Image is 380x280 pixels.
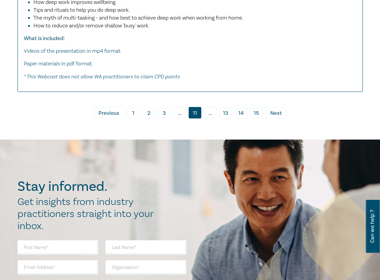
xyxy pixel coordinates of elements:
[173,107,186,118] span: ...
[235,107,247,118] a: 14
[17,179,160,194] h2: Stay informed.
[17,196,160,232] h2: Get insights from industry practitioners straight into your inbox.
[17,260,99,275] input: Email Address*
[270,109,282,117] span: Next
[265,107,287,118] a: Next
[189,107,201,118] a: 11
[99,109,119,117] span: Previous
[250,107,263,118] a: 15
[17,240,99,255] input: First Name*
[105,260,187,275] input: Organisation
[24,35,65,42] strong: What is included:
[24,73,180,80] em: * This Webcast does not allow WA practitioners to claim CPD points
[219,107,232,118] a: 13
[204,107,217,118] span: ...
[33,7,130,14] span: Tips and rituals to help you do deep work.
[33,14,243,21] span: The myth of multi-tasking - and how best to achieve deep work when working from home.
[24,47,356,55] p: Videos of the presentation in mp4 format.
[93,107,124,118] a: Previous
[24,60,356,68] p: Paper materials in pdf format.
[158,107,171,118] a: 3
[127,107,140,118] a: 1
[143,107,155,118] a: 2
[33,22,149,29] span: How to reduce and/or remove shallow 'busy' work.
[105,240,187,255] input: Last Name*
[369,203,375,249] span: Can we help ?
